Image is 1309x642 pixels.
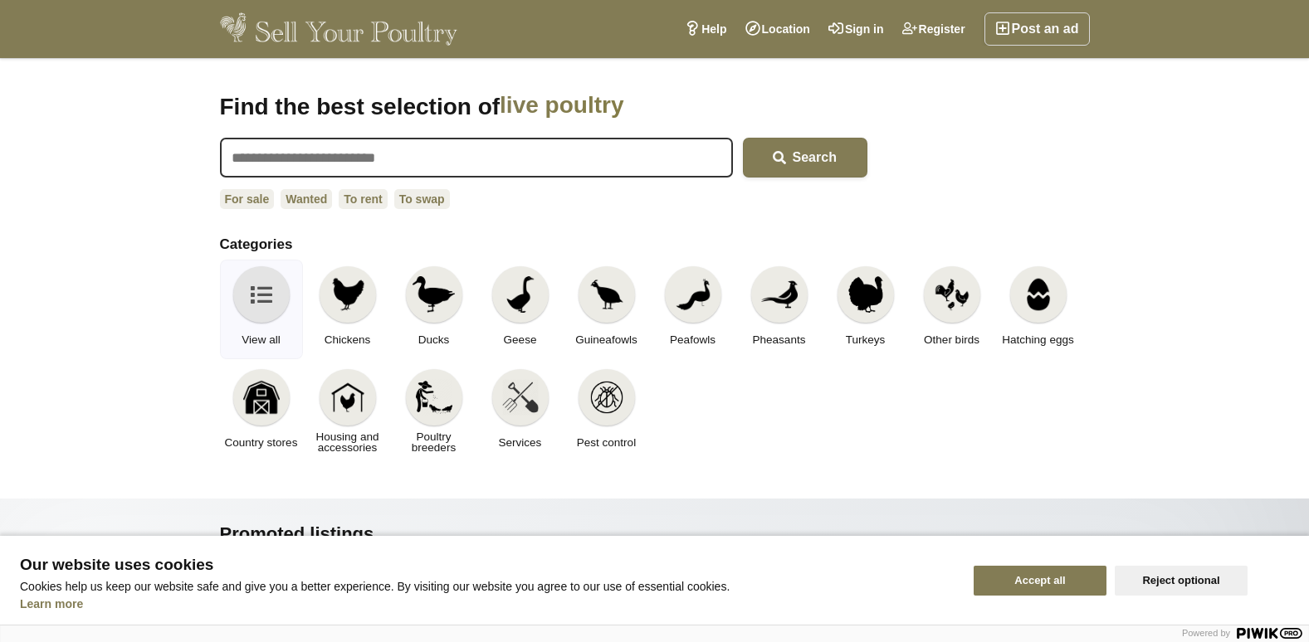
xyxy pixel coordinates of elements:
button: Accept all [974,566,1106,596]
img: Country stores [243,379,280,416]
a: Register [893,12,974,46]
a: For sale [220,189,275,209]
a: View all [220,260,303,359]
a: Other birds Other birds [911,260,994,359]
img: Ducks [413,276,454,313]
a: Geese Geese [479,260,562,359]
a: Pheasants Pheasants [738,260,821,359]
img: Hatching eggs [1020,276,1057,313]
span: Our website uses cookies [20,557,954,573]
h2: Promoted listings [220,523,1090,545]
a: Ducks Ducks [393,260,476,359]
button: Search [743,138,867,178]
img: Chickens [330,276,366,313]
span: Other birds [924,334,979,345]
a: To rent [339,189,387,209]
a: Chickens Chickens [306,260,389,359]
img: Peafowls [675,276,711,313]
img: Other birds [934,276,970,313]
span: Turkeys [846,334,886,345]
span: live poultry [500,91,778,121]
a: To swap [394,189,450,209]
h2: Categories [220,236,1090,253]
img: Pest control [589,379,625,416]
span: Guineafowls [575,334,637,345]
a: Turkeys Turkeys [824,260,907,359]
span: Powered by [1182,628,1230,638]
img: Housing and accessories [330,379,366,416]
a: Hatching eggs Hatching eggs [997,260,1080,359]
a: Guineafowls Guineafowls [565,260,648,359]
span: Geese [504,334,537,345]
img: Guineafowls [589,276,625,313]
a: Wanted [281,189,332,209]
span: Poultry breeders [398,431,471,453]
img: Services [502,379,539,416]
span: Services [499,437,542,448]
a: Location [736,12,819,46]
img: Pheasants [761,276,798,313]
span: Chickens [325,334,371,345]
a: Services Services [479,362,562,462]
span: Search [793,150,837,164]
a: Help [676,12,735,46]
span: Pheasants [753,334,806,345]
a: Peafowls Peafowls [652,260,735,359]
a: Post an ad [984,12,1090,46]
h1: Find the best selection of [220,91,867,121]
img: Geese [502,276,539,313]
span: Housing and accessories [311,431,384,453]
img: Sell Your Poultry [220,12,458,46]
img: Turkeys [847,276,884,313]
a: Sign in [819,12,893,46]
a: Country stores Country stores [220,362,303,462]
button: Reject optional [1115,566,1248,596]
span: Hatching eggs [1002,334,1073,345]
span: Pest control [577,437,636,448]
a: Housing and accessories Housing and accessories [306,362,389,462]
a: Learn more [20,597,83,610]
a: Pest control Pest control [565,362,648,462]
a: Poultry breeders Poultry breeders [393,362,476,462]
img: Poultry breeders [416,379,452,416]
span: Country stores [225,437,298,448]
span: Ducks [418,334,450,345]
p: Cookies help us keep our website safe and give you a better experience. By visiting our website y... [20,580,954,593]
span: View all [242,334,280,345]
span: Peafowls [670,334,716,345]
